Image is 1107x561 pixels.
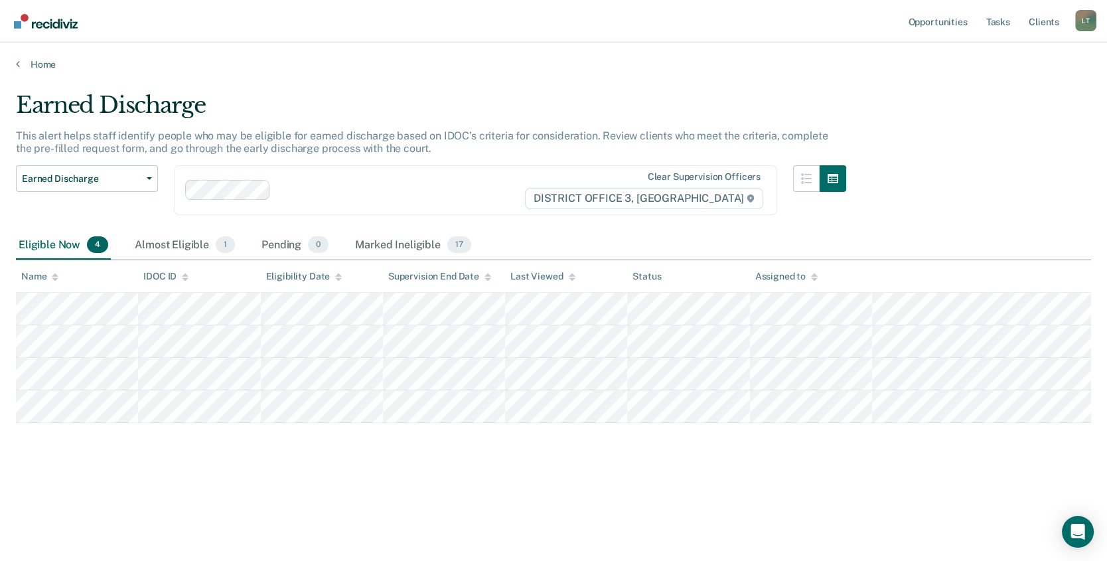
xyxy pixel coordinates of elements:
[21,271,58,282] div: Name
[447,236,471,254] span: 17
[308,236,329,254] span: 0
[266,271,342,282] div: Eligibility Date
[755,271,818,282] div: Assigned to
[352,231,473,260] div: Marked Ineligible17
[525,188,763,209] span: DISTRICT OFFICE 3, [GEOGRAPHIC_DATA]
[632,271,661,282] div: Status
[216,236,235,254] span: 1
[1075,10,1096,31] div: L T
[648,171,761,183] div: Clear supervision officers
[16,92,846,129] div: Earned Discharge
[87,236,108,254] span: 4
[132,231,238,260] div: Almost Eligible1
[22,173,141,185] span: Earned Discharge
[259,231,331,260] div: Pending0
[1062,516,1094,548] div: Open Intercom Messenger
[16,129,828,155] p: This alert helps staff identify people who may be eligible for earned discharge based on IDOC’s c...
[1075,10,1096,31] button: Profile dropdown button
[16,231,111,260] div: Eligible Now4
[16,165,158,192] button: Earned Discharge
[143,271,188,282] div: IDOC ID
[388,271,491,282] div: Supervision End Date
[510,271,575,282] div: Last Viewed
[14,14,78,29] img: Recidiviz
[16,58,1091,70] a: Home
